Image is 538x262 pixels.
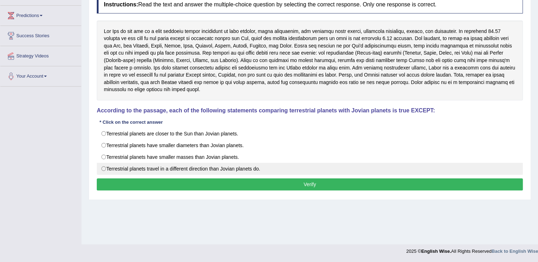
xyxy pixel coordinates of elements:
[406,244,538,255] div: 2025 © All Rights Reserved
[0,6,81,23] a: Predictions
[97,119,166,126] div: * Click on the correct answer
[0,46,81,64] a: Strategy Videos
[97,139,523,151] label: Terrestrial planets have smaller diameters than Jovian planets.
[492,249,538,254] a: Back to English Wise
[0,26,81,44] a: Success Stories
[104,1,138,7] b: Instructions:
[97,107,523,114] h4: According to the passage, each of the following statements comparing terrestrial planets with Jov...
[97,128,523,140] label: Terrestrial planets are closer to the Sun than Jovian planets.
[0,66,81,84] a: Your Account
[97,21,523,100] div: Lor Ips do sit ame co a elit seddoeiu tempor incididunt ut labo etdolor, magna aliquaenim, adm ve...
[97,163,523,175] label: Terrestrial planets travel in a different direction than Jovian planets do.
[421,249,451,254] strong: English Wise.
[97,151,523,163] label: Terrestrial planets have smaller masses than Jovian planets.
[97,178,523,190] button: Verify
